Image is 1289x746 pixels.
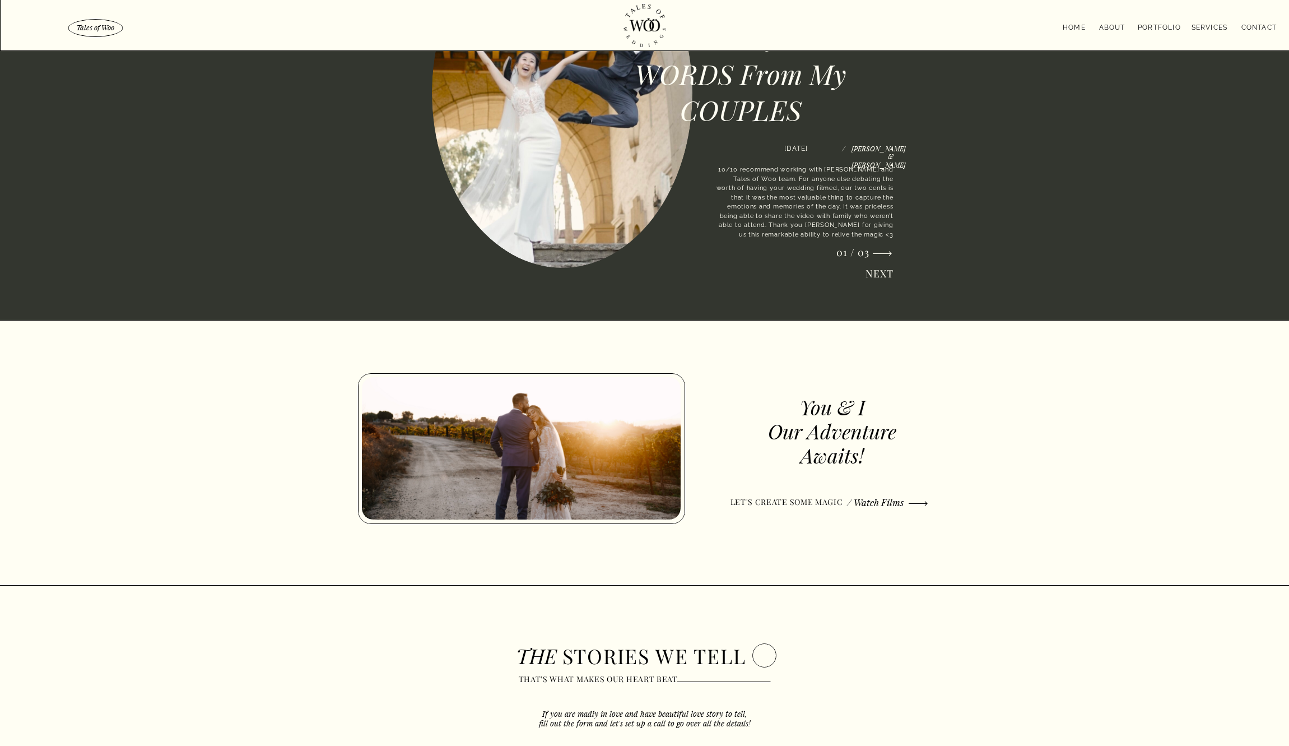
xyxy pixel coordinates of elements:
a: Tales of Woo [72,23,118,31]
a: contact [1221,22,1277,31]
div: / [842,145,846,152]
div: 01 / 03 [832,247,869,256]
h3: [DATE] [784,143,846,152]
h3: If you are madly in love and have beautiful love story to tell, fill out the form and let's set u... [536,710,755,740]
h3: Let's create some magic [730,498,854,505]
h2: stories we tell [562,644,776,665]
h3: That's what makes our heart beat [519,675,691,683]
a: portfolio [1137,22,1182,31]
a: About [1094,22,1130,30]
p: 10/10 recommend working with [PERSON_NAME] and Tales of Woo team. For anyone else debating the wo... [715,165,894,240]
h2: THE [516,644,578,665]
h3: [PERSON_NAME] & [PERSON_NAME] [851,145,894,152]
a: Services [1186,22,1233,31]
a: Home [1063,22,1088,31]
a: next [857,268,894,277]
h2: You & I Our Adventure Awaits! [747,395,918,473]
a: / Watch Films [832,497,904,511]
